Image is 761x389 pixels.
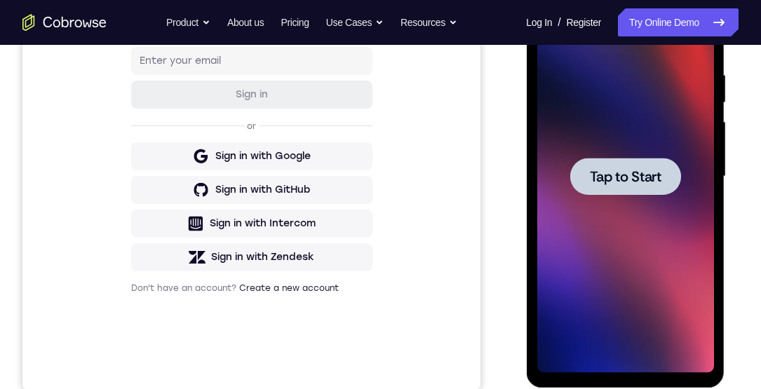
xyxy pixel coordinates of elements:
button: Sign in with Intercom [109,289,350,318]
a: About us [227,8,264,36]
a: Go to the home page [22,14,107,31]
a: Try Online Demo [618,8,739,36]
a: Register [567,8,601,36]
button: Sign in with Google [109,222,350,250]
button: Use Cases [326,8,384,36]
p: Don't have an account? [109,362,350,374]
div: Sign in with GitHub [193,263,288,277]
p: or [222,200,236,212]
h1: Sign in to your account [109,96,350,116]
a: Pricing [281,8,309,36]
button: Sign in with Zendesk [109,323,350,351]
button: Resources [400,8,457,36]
a: Create a new account [217,363,316,373]
a: Log In [526,8,552,36]
span: / [558,14,560,31]
button: Product [166,8,210,36]
button: Sign in [109,161,350,189]
span: Tap to Start [63,200,135,214]
div: Sign in with Zendesk [189,330,292,344]
button: Tap to Start [43,188,154,225]
input: Enter your email [117,134,342,148]
div: Sign in with Google [193,229,288,243]
div: Sign in with Intercom [187,296,293,310]
button: Sign in with GitHub [109,256,350,284]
